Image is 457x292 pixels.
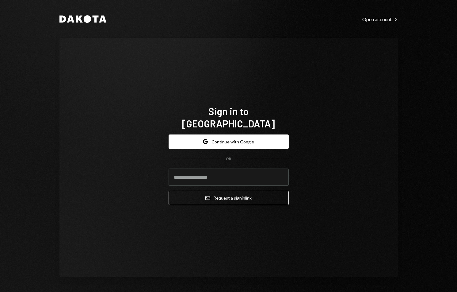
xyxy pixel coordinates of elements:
[362,16,398,22] a: Open account
[169,105,289,130] h1: Sign in to [GEOGRAPHIC_DATA]
[169,134,289,149] button: Continue with Google
[226,156,231,162] div: OR
[169,191,289,205] button: Request a signinlink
